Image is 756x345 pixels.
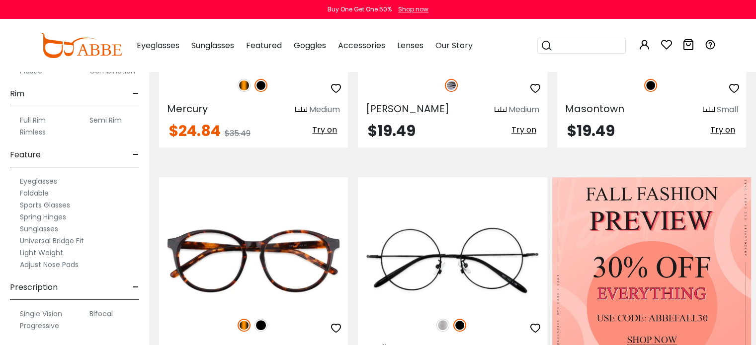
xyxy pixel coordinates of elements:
[309,104,340,116] div: Medium
[89,308,113,320] label: Bifocal
[710,124,735,136] span: Try on
[133,143,139,167] span: -
[133,276,139,299] span: -
[309,124,340,137] button: Try on
[453,319,466,332] img: Black
[703,106,715,114] img: size ruler
[435,40,473,51] span: Our Story
[397,40,423,51] span: Lenses
[169,120,221,141] span: $24.84
[436,319,449,332] img: Silver
[511,124,536,136] span: Try on
[20,320,59,332] label: Progressive
[338,40,385,51] span: Accessories
[20,247,63,259] label: Light Weight
[246,40,282,51] span: Featured
[508,104,539,116] div: Medium
[89,114,122,126] label: Semi Rim
[567,120,615,141] span: $19.49
[20,175,57,187] label: Eyeglasses
[159,213,348,307] img: Tortoise Wasco - Acetate ,Universal Bridge Fit
[191,40,234,51] span: Sunglasses
[254,319,267,332] img: Black
[20,259,79,271] label: Adjust Nose Pads
[225,128,251,139] span: $35.49
[238,319,251,332] img: Tortoise
[508,124,539,137] button: Try on
[644,79,657,92] img: Black
[20,211,66,223] label: Spring Hinges
[312,124,337,136] span: Try on
[20,199,70,211] label: Sports Glasses
[393,5,428,13] a: Shop now
[445,79,458,92] img: Striped
[328,5,392,14] div: Buy One Get One 50%
[10,276,58,299] span: Prescription
[10,143,41,167] span: Feature
[358,213,547,307] img: Black Mali - Acetate,Metal ,Adjust Nose Pads
[707,124,738,137] button: Try on
[40,33,122,58] img: abbeglasses.com
[495,106,506,114] img: size ruler
[717,104,738,116] div: Small
[295,106,307,114] img: size ruler
[167,102,208,116] span: Mercury
[238,79,251,92] img: Tortoise
[20,235,84,247] label: Universal Bridge Fit
[20,126,46,138] label: Rimless
[368,120,416,141] span: $19.49
[20,114,46,126] label: Full Rim
[294,40,326,51] span: Goggles
[20,223,58,235] label: Sunglasses
[10,82,24,106] span: Rim
[137,40,179,51] span: Eyeglasses
[366,102,449,116] span: [PERSON_NAME]
[20,308,62,320] label: Single Vision
[254,79,267,92] img: Black
[20,187,49,199] label: Foldable
[133,82,139,106] span: -
[565,102,624,116] span: Masontown
[398,5,428,14] div: Shop now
